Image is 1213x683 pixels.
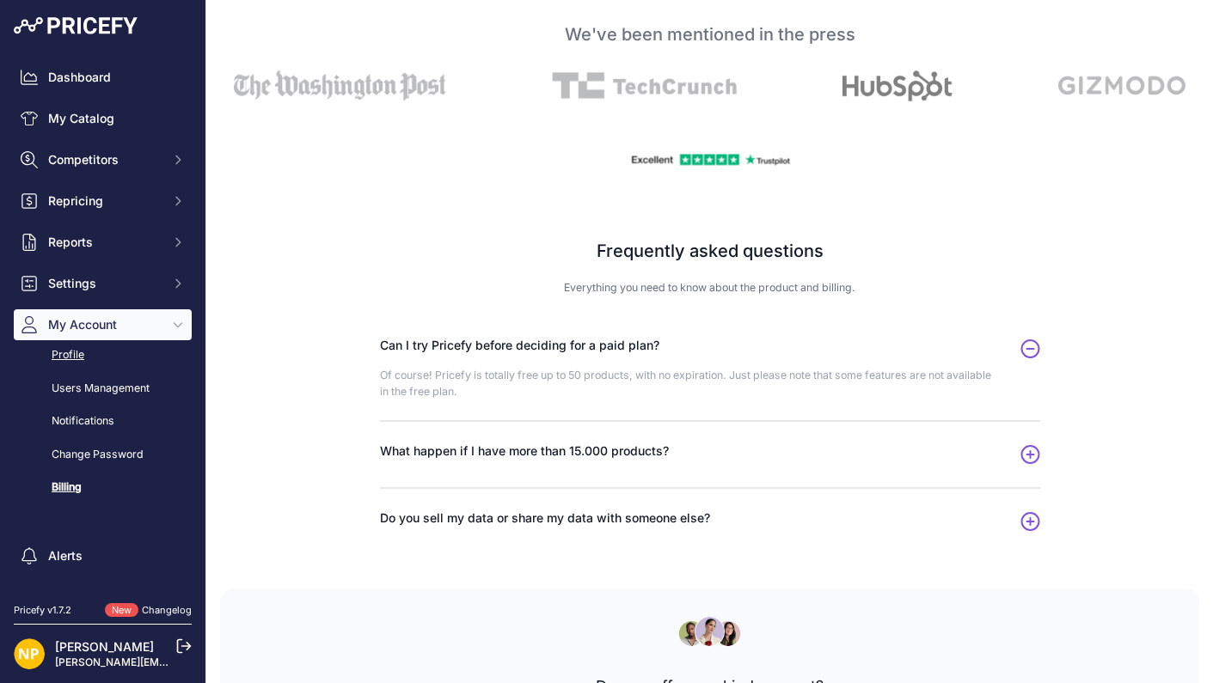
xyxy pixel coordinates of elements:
[380,337,659,354] span: Can I try Pricefy before deciding for a paid plan?
[248,280,1172,296] p: Everything you need to know about the product and billing.
[14,440,192,470] a: Change Password
[14,103,192,134] a: My Catalog
[48,151,161,168] span: Competitors
[14,603,71,618] div: Pricefy v1.7.2
[14,406,192,436] a: Notifications
[380,368,999,399] p: Of course! Pricefy is totally free up to 50 products, with no expiration. Just please note that s...
[105,603,138,618] span: New
[234,70,447,101] img: Alt
[48,275,161,292] span: Settings
[14,62,192,637] nav: Sidebar
[220,22,1199,46] p: We've been mentioned in the press
[14,186,192,216] button: Repricing
[14,309,192,340] button: My Account
[380,337,1040,361] button: Can I try Pricefy before deciding for a paid plan?
[552,70,737,101] img: Alt
[842,70,953,101] img: Alt
[1058,70,1186,101] img: Alt
[48,234,161,251] span: Reports
[14,227,192,258] button: Reports
[48,192,161,210] span: Repricing
[55,656,320,668] a: [PERSON_NAME][EMAIL_ADDRESS][DOMAIN_NAME]
[14,374,192,404] a: Users Management
[380,509,1040,534] button: Do you sell my data or share my data with someone else?
[380,509,710,527] span: Do you sell my data or share my data with someone else?
[14,62,192,93] a: Dashboard
[14,17,138,34] img: Pricefy Logo
[14,268,192,299] button: Settings
[14,540,192,571] a: Alerts
[380,442,669,460] span: What happen if I have more than 15.000 products?
[248,239,1172,263] h2: Frequently asked questions
[14,144,192,175] button: Competitors
[380,442,1040,467] button: What happen if I have more than 15.000 products?
[142,604,192,616] a: Changelog
[55,639,154,654] a: [PERSON_NAME]
[14,340,192,370] a: Profile
[48,316,161,333] span: My Account
[14,473,192,503] a: Billing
